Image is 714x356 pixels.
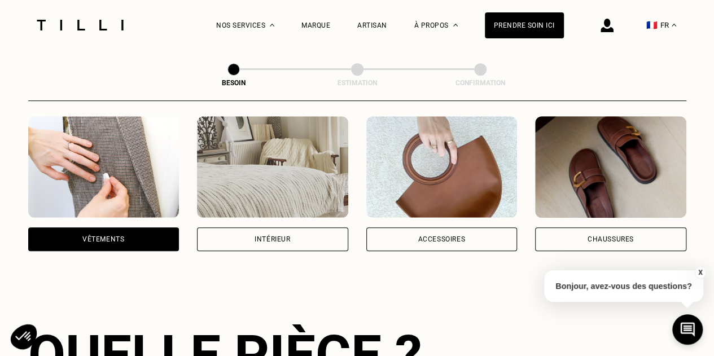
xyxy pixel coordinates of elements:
[694,266,706,279] button: X
[588,236,634,243] div: Chaussures
[418,236,465,243] div: Accessoires
[424,79,537,87] div: Confirmation
[301,79,414,87] div: Estimation
[28,116,179,218] img: Vêtements
[270,24,274,27] img: Menu déroulant
[366,116,518,218] img: Accessoires
[177,79,290,87] div: Besoin
[601,19,614,32] img: icône connexion
[33,20,128,30] img: Logo du service de couturière Tilli
[453,24,458,27] img: Menu déroulant à propos
[485,12,564,38] a: Prendre soin ici
[535,116,686,218] img: Chaussures
[82,236,124,243] div: Vêtements
[544,270,703,302] p: Bonjour, avez-vous des questions?
[646,20,658,30] span: 🇫🇷
[301,21,330,29] a: Marque
[197,116,348,218] img: Intérieur
[357,21,387,29] a: Artisan
[255,236,290,243] div: Intérieur
[672,24,676,27] img: menu déroulant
